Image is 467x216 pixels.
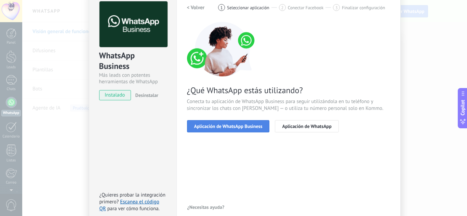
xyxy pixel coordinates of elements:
span: ¿Qué WhatsApp estás utilizando? [187,85,390,96]
div: Más leads con potentes herramientas de WhatsApp [99,72,166,85]
span: ¿Quieres probar la integración primero? [99,192,166,205]
button: ¿Necesitas ayuda? [187,202,225,212]
h2: < Volver [187,4,205,11]
span: Finalizar configuración [342,5,385,10]
span: instalado [99,90,131,100]
button: < Volver [187,1,205,14]
span: Copilot [459,100,466,115]
span: Desinstalar [135,92,158,98]
span: Conectar Facebook [288,5,324,10]
span: 2 [281,5,283,11]
button: Aplicación de WhatsApp [275,120,338,132]
span: 3 [335,5,338,11]
a: Escanea el código QR [99,199,159,212]
img: logo_main.png [99,1,168,47]
span: Conecta tu aplicación de WhatsApp Business para seguir utilizándola en tu teléfono y sincronizar ... [187,98,390,112]
span: para ver cómo funciona. [107,205,160,212]
div: WhatsApp Business [99,50,166,72]
span: Seleccionar aplicación [227,5,269,10]
span: 1 [221,5,223,11]
span: ¿Necesitas ayuda? [187,205,225,210]
button: Desinstalar [133,90,158,100]
span: Aplicación de WhatsApp Business [194,124,263,129]
button: Aplicación de WhatsApp Business [187,120,270,132]
span: Aplicación de WhatsApp [282,124,331,129]
img: connect number [187,22,259,76]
